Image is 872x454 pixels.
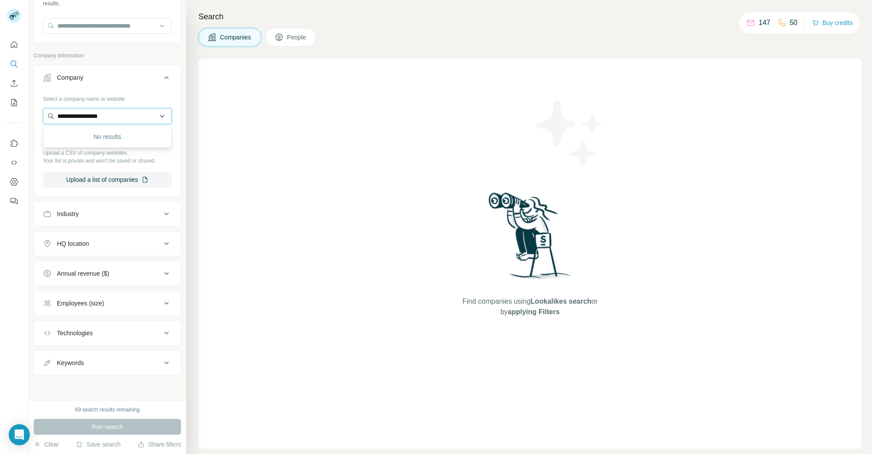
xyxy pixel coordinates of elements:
[199,11,861,23] h4: Search
[57,269,109,278] div: Annual revenue ($)
[75,406,139,414] div: 69 search results remaining
[7,56,21,72] button: Search
[460,296,600,317] span: Find companies using or by
[220,33,252,42] span: Companies
[34,263,181,284] button: Annual revenue ($)
[57,299,104,308] div: Employees (size)
[34,52,181,60] p: Company information
[57,73,83,82] div: Company
[76,440,121,449] button: Save search
[531,298,592,305] span: Lookalikes search
[138,440,181,449] button: Share filters
[57,239,89,248] div: HQ location
[34,203,181,224] button: Industry
[7,95,21,110] button: My lists
[287,33,307,42] span: People
[7,75,21,91] button: Enrich CSV
[43,149,172,157] p: Upload a CSV of company websites.
[7,37,21,53] button: Quick start
[508,308,560,316] span: applying Filters
[34,293,181,314] button: Employees (size)
[43,172,172,188] button: Upload a list of companies
[34,67,181,92] button: Company
[57,329,93,337] div: Technologies
[57,209,79,218] div: Industry
[790,18,798,28] p: 50
[485,190,576,288] img: Surfe Illustration - Woman searching with binoculars
[45,128,170,145] div: No results
[34,323,181,344] button: Technologies
[34,352,181,373] button: Keywords
[34,233,181,254] button: HQ location
[43,157,172,165] p: Your list is private and won't be saved or shared.
[9,424,30,445] div: Open Intercom Messenger
[7,193,21,209] button: Feedback
[7,155,21,170] button: Use Surfe API
[812,17,853,29] button: Buy credits
[34,440,59,449] button: Clear
[57,358,84,367] div: Keywords
[43,92,172,103] div: Select a company name or website
[759,18,770,28] p: 147
[530,94,609,173] img: Surfe Illustration - Stars
[7,174,21,190] button: Dashboard
[7,135,21,151] button: Use Surfe on LinkedIn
